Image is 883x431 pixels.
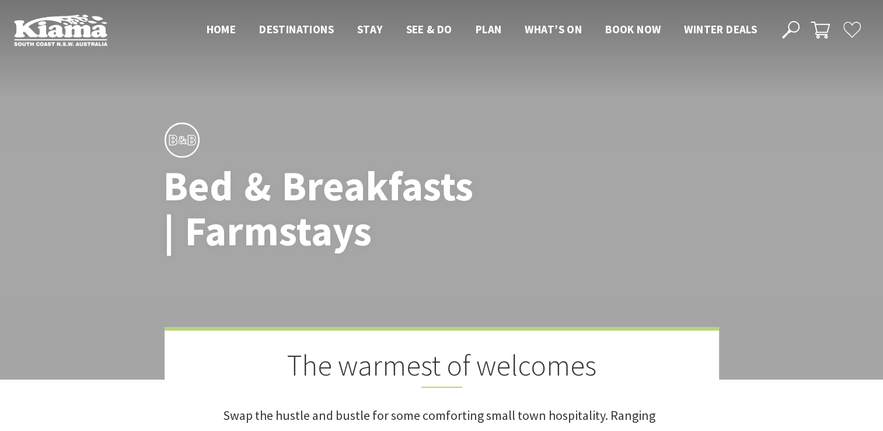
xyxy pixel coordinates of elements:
span: Winter Deals [684,22,757,36]
span: See & Do [406,22,452,36]
span: Stay [357,22,383,36]
h1: Bed & Breakfasts | Farmstays [163,164,493,253]
img: Kiama Logo [14,14,107,46]
span: Home [207,22,236,36]
span: Destinations [259,22,334,36]
span: Book now [605,22,661,36]
h2: The warmest of welcomes [223,348,661,388]
nav: Main Menu [195,20,769,40]
span: Plan [476,22,502,36]
span: What’s On [525,22,582,36]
